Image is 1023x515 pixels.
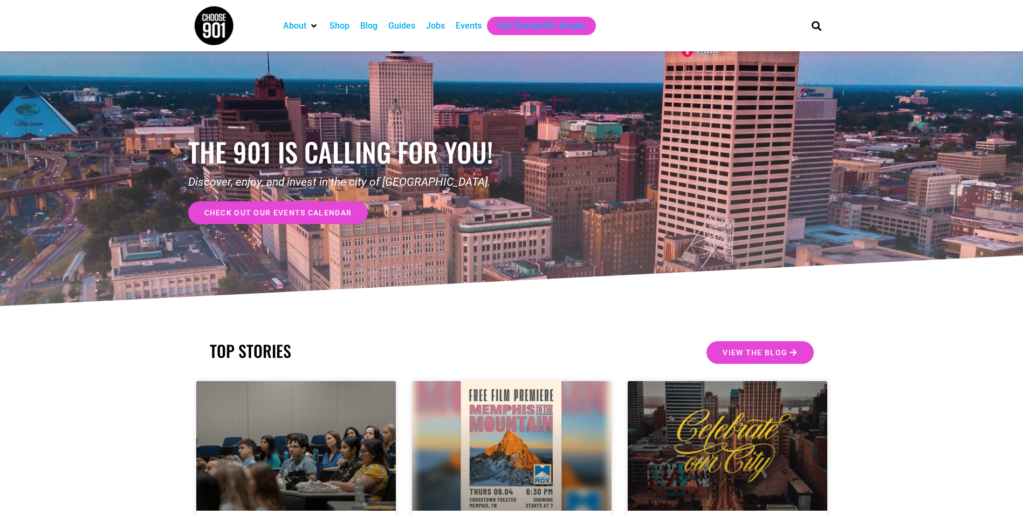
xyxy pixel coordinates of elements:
a: Blog [360,19,377,32]
h1: the 901 is calling for you! [188,136,512,168]
a: Poster for the free Memphis screening of "Memphis to the Mountain" at Crosstown Theater, TN, on T... [412,381,612,511]
p: Discover, enjoy, and invest in the city of [GEOGRAPHIC_DATA]. [188,174,512,191]
a: Events [456,19,482,32]
div: Search [807,17,825,35]
nav: Main nav [278,17,793,35]
h2: TOP STORIES [210,341,506,361]
span: check out our events calendar [204,209,352,216]
a: Get Choose901 Emails [498,19,585,32]
a: About [283,19,306,32]
a: Guides [388,19,415,32]
span: View the Blog [723,349,787,356]
a: Jobs [426,19,445,32]
a: A group of students sit attentively in a lecture hall, listening to a presentation. Some have not... [196,381,396,511]
a: check out our events calendar [188,201,368,224]
a: Shop [329,19,349,32]
div: About [278,17,324,35]
a: View the Blog [706,341,813,364]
